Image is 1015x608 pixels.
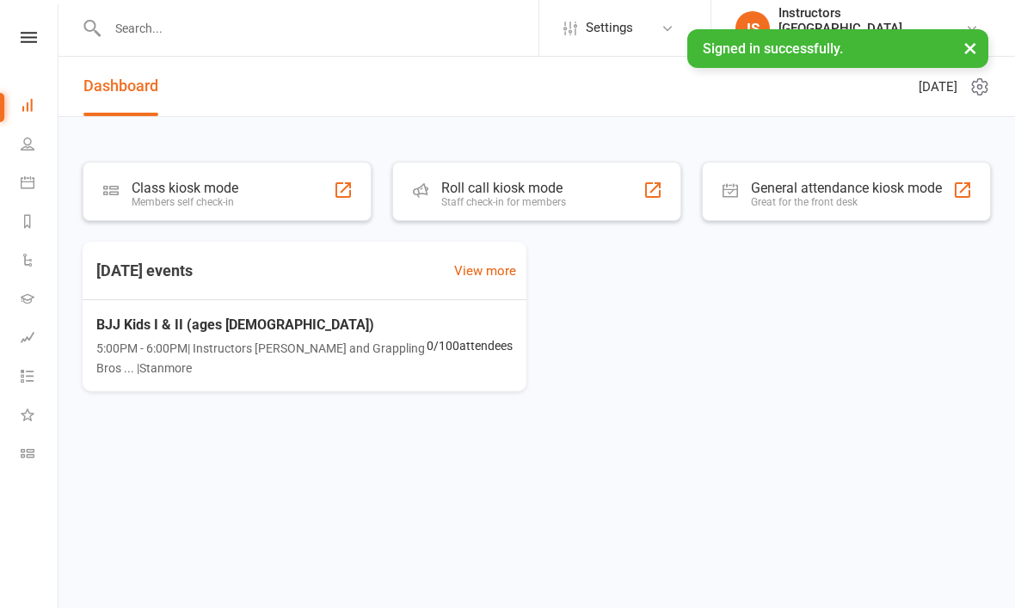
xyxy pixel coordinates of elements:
a: Assessments [21,320,59,359]
span: BJJ Kids I & II (ages [DEMOGRAPHIC_DATA]) [96,314,427,336]
div: Members self check-in [132,196,238,208]
a: Dashboard [21,88,59,126]
a: View more [454,261,516,281]
a: Reports [21,204,59,243]
button: × [955,29,986,66]
a: People [21,126,59,165]
a: Calendar [21,165,59,204]
div: General attendance kiosk mode [751,180,942,196]
h3: [DATE] events [83,255,206,286]
div: Great for the front desk [751,196,942,208]
div: Staff check-in for members [441,196,566,208]
a: What's New [21,397,59,436]
a: Class kiosk mode [21,436,59,475]
span: 5:00PM - 6:00PM | Instructors [PERSON_NAME] and Grappling Bros ... | Stanmore [96,339,427,378]
span: Settings [586,9,633,47]
span: [DATE] [919,77,957,97]
div: Roll call kiosk mode [441,180,566,196]
div: Instructors [GEOGRAPHIC_DATA] [778,5,965,36]
div: Class kiosk mode [132,180,238,196]
div: IS [735,11,770,46]
span: 0 / 100 attendees [427,336,513,355]
span: Signed in successfully. [703,40,843,57]
input: Search... [102,16,538,40]
a: Dashboard [83,57,158,116]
